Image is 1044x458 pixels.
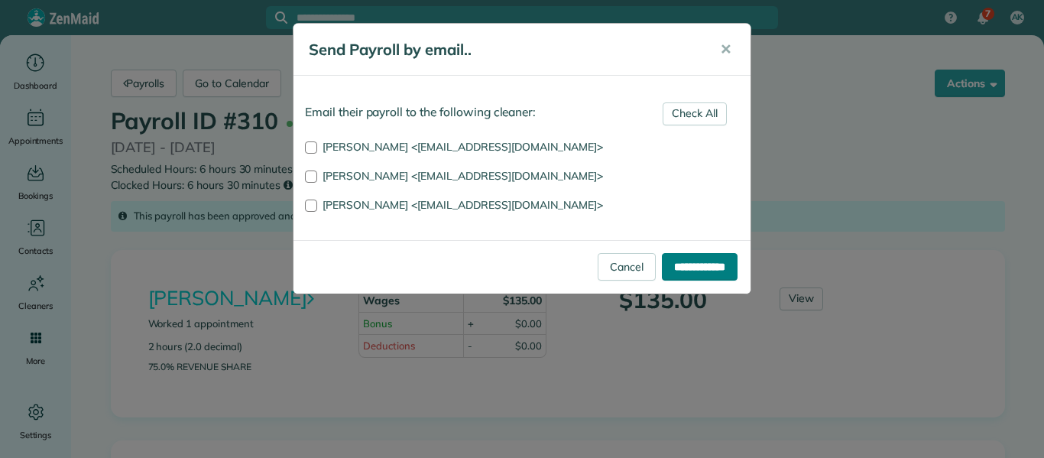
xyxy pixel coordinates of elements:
[663,102,727,125] a: Check All
[305,106,739,119] h4: Email their payroll to the following cleaner:
[323,140,603,154] span: [PERSON_NAME] <[EMAIL_ADDRESS][DOMAIN_NAME]>
[309,39,699,60] h5: Send Payroll by email..
[598,253,656,281] a: Cancel
[720,41,731,58] span: ✕
[323,198,603,212] span: [PERSON_NAME] <[EMAIL_ADDRESS][DOMAIN_NAME]>
[323,169,603,183] span: [PERSON_NAME] <[EMAIL_ADDRESS][DOMAIN_NAME]>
